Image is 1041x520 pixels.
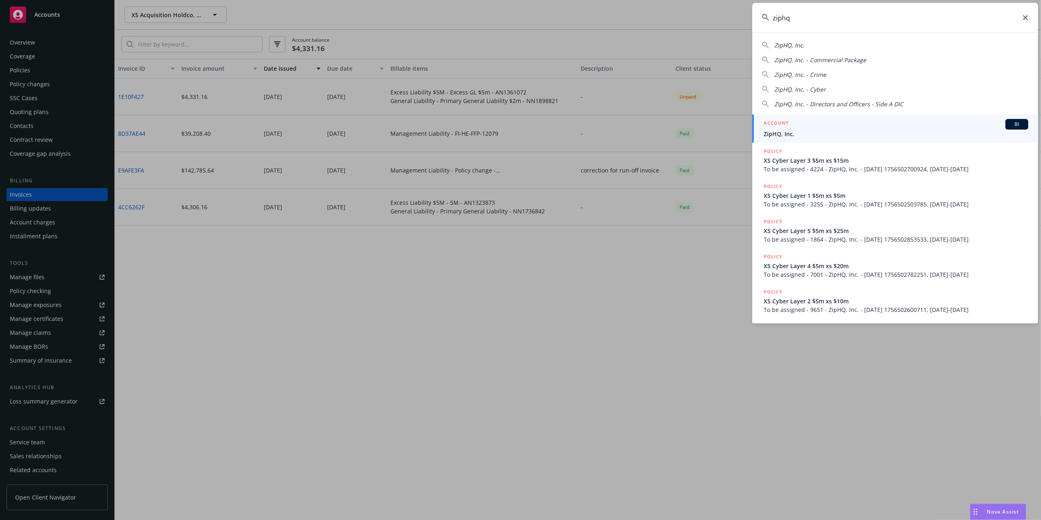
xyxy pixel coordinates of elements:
[764,119,789,129] h5: ACCOUNT
[774,56,866,64] span: ZipHQ, Inc. - Commercial Package
[774,100,903,108] span: ZipHQ, Inc. - Directors and Officers - Side A DIC
[764,156,1028,165] span: XS Cyber Layer 3 $5m xs $15m
[752,248,1038,283] a: POLICYXS Cyber Layer 4 $5m xs $20mTo be assigned - 7001 - ZipHQ, Inc. - [DATE] 1756502782251, [DA...
[774,41,805,49] span: ZipHQ, Inc.
[970,504,981,520] div: Drag to move
[970,504,1026,520] button: Nova Assist
[764,253,782,261] h5: POLICY
[764,226,1028,235] span: XS Cyber Layer 5 $5m xs $25m
[774,85,826,93] span: ZipHQ, Inc. - Cyber
[764,182,782,191] h5: POLICY
[764,165,1028,173] span: To be assigned - 4224 - ZipHQ, Inc. - [DATE] 1756502700924, [DATE]-[DATE]
[764,262,1028,270] span: XS Cyber Layer 4 $5m xs $20m
[764,305,1028,314] span: To be assigned - 9651 - ZipHQ, Inc. - [DATE] 1756502600711, [DATE]-[DATE]
[752,143,1038,178] a: POLICYXS Cyber Layer 3 $5m xs $15mTo be assigned - 4224 - ZipHQ, Inc. - [DATE] 1756502700924, [DA...
[774,71,826,78] span: ZipHQ, Inc. - Crime
[752,283,1038,318] a: POLICYXS Cyber Layer 2 $5m xs $10mTo be assigned - 9651 - ZipHQ, Inc. - [DATE] 1756502600711, [DA...
[764,200,1028,208] span: To be assigned - 3255 - ZipHQ, Inc. - [DATE] 1756502503785, [DATE]-[DATE]
[764,130,1028,138] span: ZipHQ, Inc.
[764,147,782,155] h5: POLICY
[764,270,1028,279] span: To be assigned - 7001 - ZipHQ, Inc. - [DATE] 1756502782251, [DATE]-[DATE]
[752,114,1038,143] a: ACCOUNTBIZipHQ, Inc.
[1009,121,1025,128] span: BI
[764,191,1028,200] span: XS Cyber Layer 1 $5m xs $5m
[764,235,1028,244] span: To be assigned - 1864 - ZipHQ, Inc. - [DATE] 1756502853533, [DATE]-[DATE]
[987,508,1019,515] span: Nova Assist
[764,297,1028,305] span: XS Cyber Layer 2 $5m xs $10m
[752,213,1038,248] a: POLICYXS Cyber Layer 5 $5m xs $25mTo be assigned - 1864 - ZipHQ, Inc. - [DATE] 1756502853533, [DA...
[752,3,1038,32] input: Search...
[764,217,782,226] h5: POLICY
[764,288,782,296] h5: POLICY
[752,178,1038,213] a: POLICYXS Cyber Layer 1 $5m xs $5mTo be assigned - 3255 - ZipHQ, Inc. - [DATE] 1756502503785, [DAT...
